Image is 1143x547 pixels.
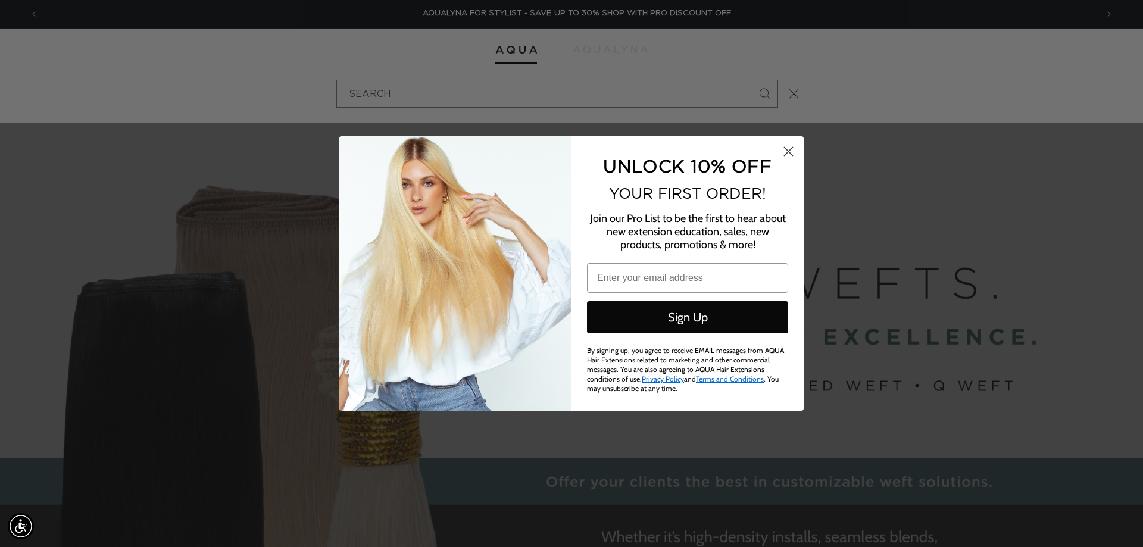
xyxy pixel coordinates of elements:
div: Accessibility Menu [8,513,34,539]
button: Close dialog [778,141,799,162]
span: UNLOCK 10% OFF [603,156,772,176]
a: Terms and Conditions [696,374,764,383]
img: daab8b0d-f573-4e8c-a4d0-05ad8d765127.png [339,136,571,411]
span: By signing up, you agree to receive EMAIL messages from AQUA Hair Extensions related to marketing... [587,346,784,393]
span: YOUR FIRST ORDER! [609,185,766,202]
iframe: Chat Widget [1083,490,1143,547]
input: Enter your email address [587,263,788,293]
button: Sign Up [587,301,788,333]
span: Join our Pro List to be the first to hear about new extension education, sales, new products, pro... [590,212,786,251]
a: Privacy Policy [642,374,684,383]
